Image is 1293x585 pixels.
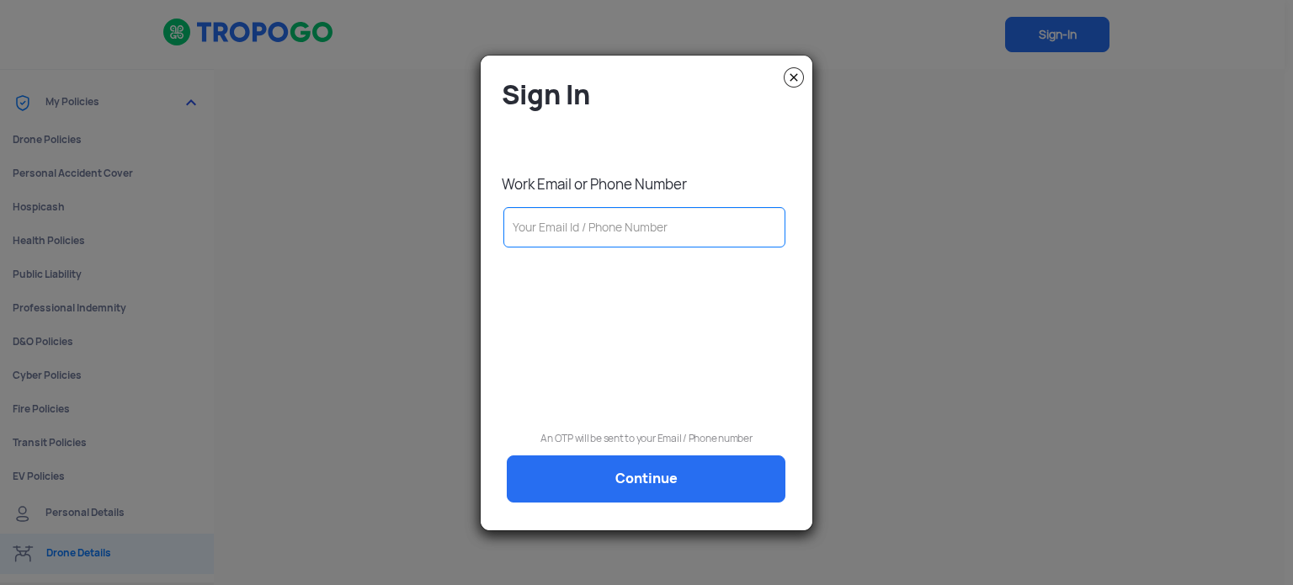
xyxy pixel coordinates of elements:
[507,455,785,503] a: Continue
[503,207,785,247] input: Your Email Id / Phone Number
[502,175,800,194] p: Work Email or Phone Number
[493,430,800,447] p: An OTP will be sent to your Email / Phone number
[784,67,804,88] img: close
[502,77,800,112] h4: Sign In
